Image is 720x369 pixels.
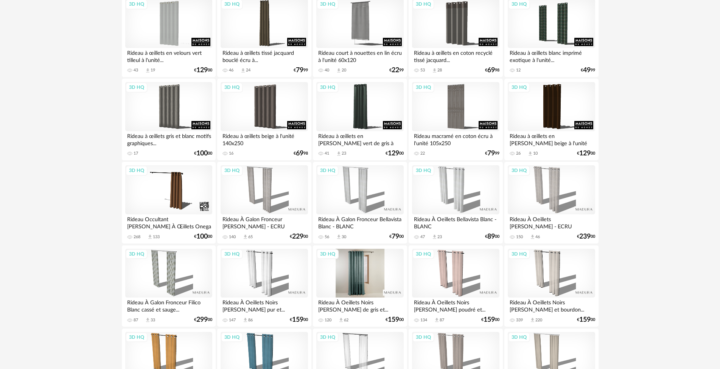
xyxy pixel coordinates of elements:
span: 79 [392,234,399,239]
span: Download icon [527,151,533,157]
div: 150 [516,234,523,240]
div: 10 [533,151,538,156]
div: Rideau à œillets en coton recyclé tissé jacquard... [412,48,499,63]
div: € 00 [290,234,308,239]
div: 30 [342,234,346,240]
div: Rideau à œillets en velours vert tilleul à l'unité... [125,48,212,63]
span: 129 [579,151,591,156]
div: 33 [151,318,155,323]
div: Rideau À Oeillets Noirs [PERSON_NAME] et bourdon... [508,298,595,313]
div: 3D HQ [508,332,530,342]
div: € 98 [294,151,308,156]
div: 140 [229,234,236,240]
a: 3D HQ Rideau À Oeillets Noirs [PERSON_NAME] poudré et... 134 Download icon 87 €15900 [409,245,502,327]
span: 100 [196,151,208,156]
div: € 98 [485,68,499,73]
div: 339 [516,318,523,323]
div: € 00 [577,317,595,322]
div: 3D HQ [508,249,530,259]
div: € 00 [485,234,499,239]
div: 3D HQ [317,82,339,92]
div: € 00 [389,234,404,239]
span: Download icon [530,234,535,240]
div: 53 [420,68,425,73]
span: 159 [388,317,399,322]
div: 28 [437,68,442,73]
span: 229 [292,234,303,239]
div: € 99 [389,68,404,73]
div: 220 [535,318,542,323]
div: 16 [229,151,233,156]
div: 87 [440,318,444,323]
div: 120 [325,318,331,323]
div: Rideau À Oeillets Noirs [PERSON_NAME] pur et... [221,298,308,313]
div: 147 [229,318,236,323]
div: Rideau à œillets gris et blanc motifs graphiques... [125,131,212,146]
div: 3D HQ [221,249,243,259]
div: 3D HQ [126,332,148,342]
div: Rideau à œillets blanc imprimé exotique à l'unité... [508,48,595,63]
div: 22 [420,151,425,156]
div: 3D HQ [412,166,434,175]
div: 3D HQ [126,249,148,259]
a: 3D HQ Rideau à œillets en [PERSON_NAME] vert de gris à l'unité... 41 Download icon 23 €12900 [313,79,407,160]
div: Rideau À Oeillets [PERSON_NAME] - ECRU [508,214,595,229]
span: 49 [583,68,591,73]
div: € 00 [577,151,595,156]
span: Download icon [338,317,344,323]
a: 3D HQ Rideau À Oeillets Noirs [PERSON_NAME] pur et... 147 Download icon 86 €15900 [217,245,311,327]
div: Rideau Occultant [PERSON_NAME] À Œillets Onega [125,214,212,229]
div: Rideau à œillets beige à l'unité 140x250 [221,131,308,146]
div: 133 [153,234,160,240]
div: 3D HQ [412,82,434,92]
div: 47 [420,234,425,240]
span: Download icon [336,234,342,240]
div: Rideau À Galon Fronceur Bellavista Blanc - BLANC [316,214,403,229]
div: Rideau macramé en coton écru à l'unité 105x250 [412,131,499,146]
div: 3D HQ [412,249,434,259]
a: 3D HQ Rideau à œillets gris et blanc motifs graphiques... 17 €10000 [122,79,216,160]
div: 268 [134,234,140,240]
div: 3D HQ [317,249,339,259]
div: Rideau à œillets en [PERSON_NAME] vert de gris à l'unité... [316,131,403,146]
div: 3D HQ [412,332,434,342]
div: 41 [325,151,329,156]
div: 20 [342,68,346,73]
div: Rideau à œillets tissé jacquard bouclé écru à... [221,48,308,63]
div: 24 [246,68,250,73]
span: Download icon [432,234,437,240]
div: 19 [151,68,155,73]
div: 23 [437,234,442,240]
div: 62 [344,318,348,323]
span: 129 [388,151,399,156]
div: 43 [134,68,138,73]
span: 22 [392,68,399,73]
span: 159 [579,317,591,322]
span: Download icon [243,234,248,240]
span: Download icon [336,151,342,157]
div: Rideau À Galon Fronceur Filico Blanc cassé et sauge... [125,298,212,313]
a: 3D HQ Rideau à œillets en [PERSON_NAME] beige à l'unité 130x300 26 Download icon 10 €12900 [504,79,598,160]
span: Download icon [145,68,151,73]
div: 3D HQ [221,332,243,342]
a: 3D HQ Rideau À Oeillets Bellavista Blanc - BLANC 47 Download icon 23 €8900 [409,162,502,243]
div: 40 [325,68,329,73]
div: 12 [516,68,521,73]
a: 3D HQ Rideau À Galon Fronceur Bellavista Blanc - BLANC 56 Download icon 30 €7900 [313,162,407,243]
a: 3D HQ Rideau À Oeillets Noirs [PERSON_NAME] de gris et... 120 Download icon 62 €15900 [313,245,407,327]
span: 69 [487,68,495,73]
span: Download icon [145,317,151,323]
div: 3D HQ [508,166,530,175]
a: 3D HQ Rideau macramé en coton écru à l'unité 105x250 22 €7999 [409,79,502,160]
span: Download icon [240,68,246,73]
span: Download icon [336,68,342,73]
div: 17 [134,151,138,156]
div: 23 [342,151,346,156]
div: € 00 [194,151,212,156]
div: 3D HQ [317,332,339,342]
span: 79 [296,68,303,73]
div: € 99 [581,68,595,73]
span: 159 [292,317,303,322]
span: 239 [579,234,591,239]
div: 86 [248,318,253,323]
